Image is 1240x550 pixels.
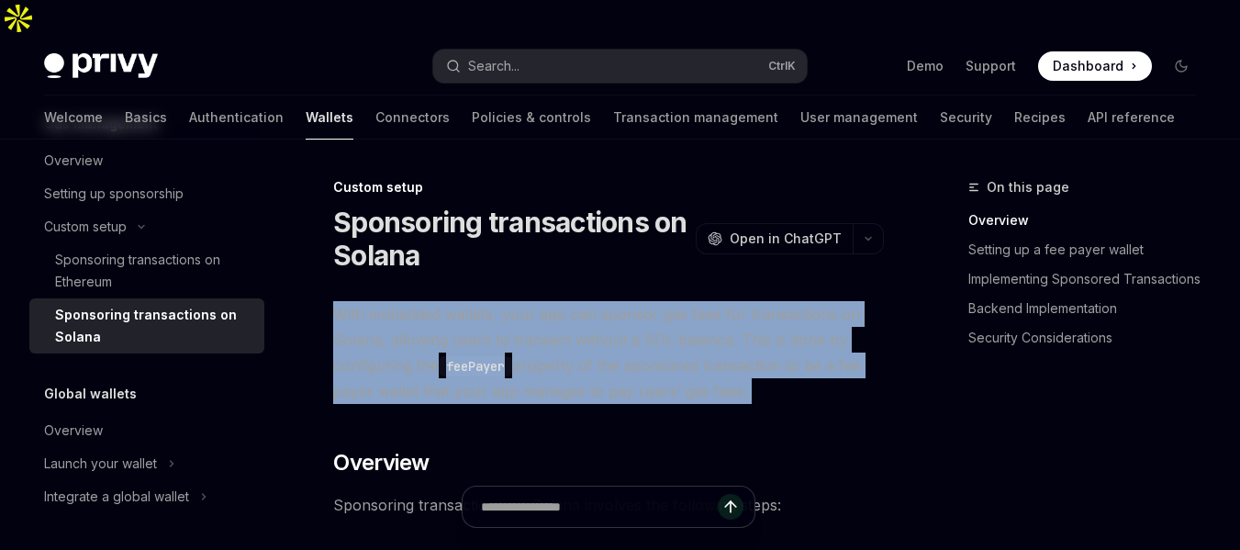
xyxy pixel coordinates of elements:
[1053,57,1123,75] span: Dashboard
[29,447,264,480] button: Launch your wallet
[800,95,918,140] a: User management
[907,57,944,75] a: Demo
[44,486,189,508] div: Integrate a global wallet
[1038,51,1152,81] a: Dashboard
[29,243,264,298] a: Sponsoring transactions on Ethereum
[472,95,591,140] a: Policies & controls
[44,150,103,172] div: Overview
[968,294,1211,323] a: Backend Implementation
[730,230,842,248] span: Open in ChatGPT
[613,95,778,140] a: Transaction management
[29,480,264,513] button: Integrate a global wallet
[333,301,884,404] span: With embedded wallets, your app can sponsor gas fees for transactions on Solana, allowing users t...
[768,59,796,73] span: Ctrl K
[696,223,853,254] button: Open in ChatGPT
[333,448,429,477] span: Overview
[1167,51,1196,81] button: Toggle dark mode
[29,144,264,177] a: Overview
[44,183,184,205] div: Setting up sponsorship
[968,235,1211,264] a: Setting up a fee payer wallet
[987,176,1069,198] span: On this page
[375,95,450,140] a: Connectors
[968,264,1211,294] a: Implementing Sponsored Transactions
[44,420,103,442] div: Overview
[966,57,1016,75] a: Support
[433,50,808,83] button: Search...CtrlK
[55,249,253,293] div: Sponsoring transactions on Ethereum
[439,356,512,376] code: feePayer
[44,383,137,405] h5: Global wallets
[44,216,127,238] div: Custom setup
[55,304,253,348] div: Sponsoring transactions on Solana
[125,95,167,140] a: Basics
[968,323,1211,353] a: Security Considerations
[29,177,264,210] a: Setting up sponsorship
[29,210,264,243] button: Custom setup
[333,178,884,196] div: Custom setup
[44,53,158,79] img: dark logo
[44,453,157,475] div: Launch your wallet
[29,298,264,354] a: Sponsoring transactions on Solana
[189,95,284,140] a: Authentication
[29,414,264,447] a: Overview
[481,487,718,527] input: Ask a question...
[718,494,743,520] button: Send message
[333,206,688,272] h1: Sponsoring transactions on Solana
[1014,95,1066,140] a: Recipes
[306,95,353,140] a: Wallets
[1088,95,1175,140] a: API reference
[940,95,992,140] a: Security
[44,95,103,140] a: Welcome
[968,206,1211,235] a: Overview
[468,55,519,77] div: Search...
